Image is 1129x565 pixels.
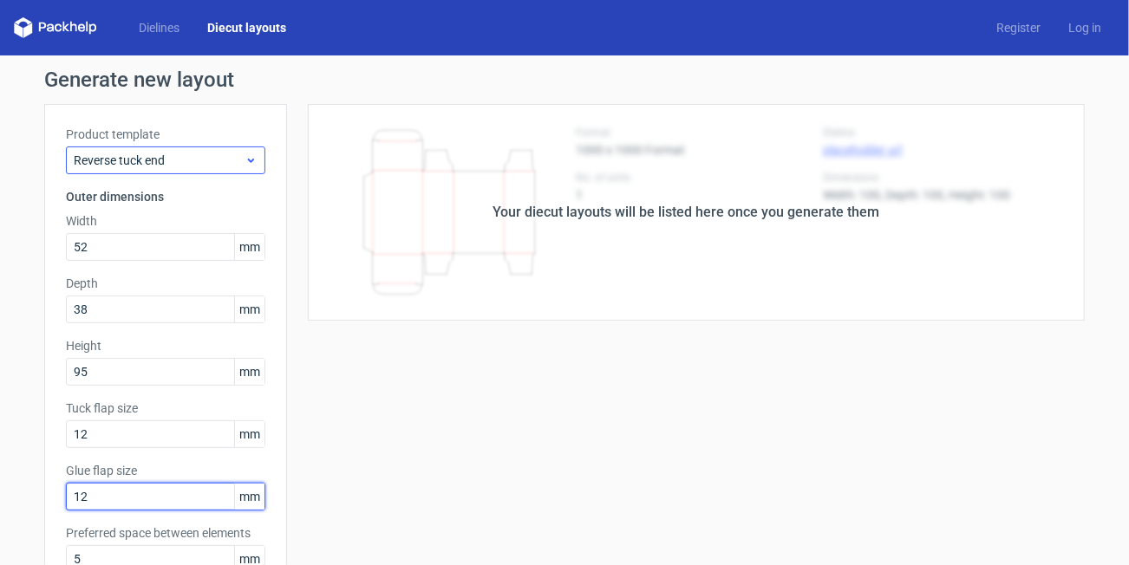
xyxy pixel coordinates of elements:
[193,19,300,36] a: Diecut layouts
[66,126,265,143] label: Product template
[982,19,1054,36] a: Register
[234,359,264,385] span: mm
[66,212,265,230] label: Width
[66,399,265,417] label: Tuck flap size
[66,188,265,205] h3: Outer dimensions
[44,69,1085,90] h1: Generate new layout
[66,462,265,479] label: Glue flap size
[493,202,879,223] div: Your diecut layouts will be listed here once you generate them
[66,337,265,354] label: Height
[234,296,264,322] span: mm
[74,152,245,169] span: Reverse tuck end
[125,19,193,36] a: Dielines
[1054,19,1115,36] a: Log in
[234,234,264,260] span: mm
[234,421,264,447] span: mm
[234,484,264,510] span: mm
[66,275,265,292] label: Depth
[66,524,265,542] label: Preferred space between elements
